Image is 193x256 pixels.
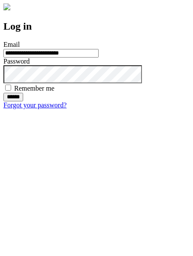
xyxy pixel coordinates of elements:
[3,101,66,109] a: Forgot your password?
[3,3,10,10] img: logo-4e3dc11c47720685a147b03b5a06dd966a58ff35d612b21f08c02c0306f2b779.png
[3,21,190,32] h2: Log in
[14,85,54,92] label: Remember me
[3,41,20,48] label: Email
[3,58,30,65] label: Password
